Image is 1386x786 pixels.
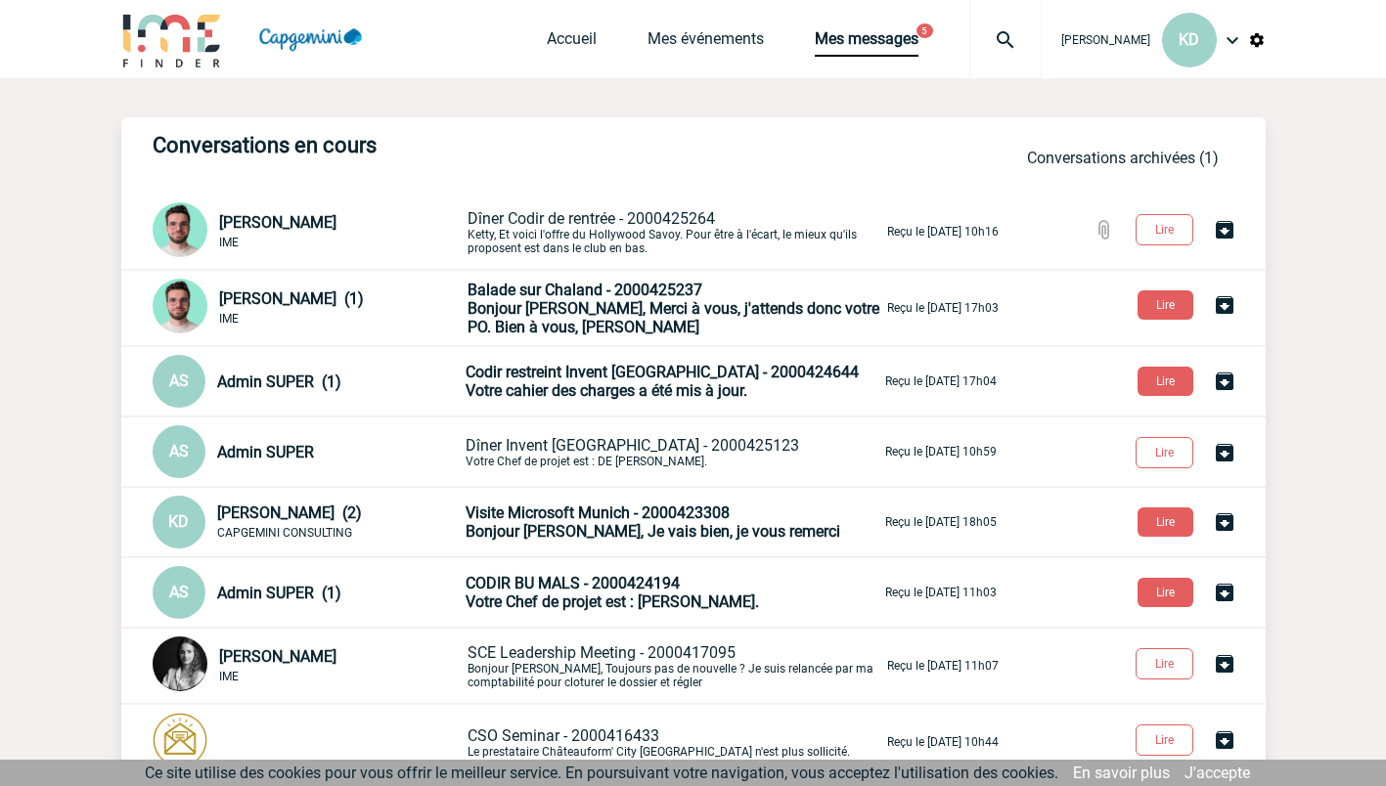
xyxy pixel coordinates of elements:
div: Conversation privée : Client - Agence [153,566,462,619]
span: AS [169,442,189,460]
img: Archiver la conversation [1213,441,1236,464]
span: CODIR BU MALS - 2000424194 [466,574,680,592]
p: Reçu le [DATE] 11h07 [887,659,999,673]
a: Mes événements [648,29,764,57]
span: Admin SUPER (1) [217,584,341,602]
h3: Conversations en cours [153,133,739,157]
span: [PERSON_NAME] (1) [219,289,364,308]
div: Conversation privée : Client - Agence [153,425,462,478]
a: En savoir plus [1073,764,1170,782]
a: Mes messages [815,29,918,57]
a: Lire [1122,294,1213,313]
a: AS Admin SUPER Dîner Invent [GEOGRAPHIC_DATA] - 2000425123Votre Chef de projet est : DE [PERSON_N... [153,441,997,459]
div: Conversation privée : Client - Agence [153,202,464,261]
img: 121547-2.png [153,202,207,257]
span: [PERSON_NAME] (2) [217,503,362,522]
button: Lire [1136,648,1193,679]
a: [PERSON_NAME] IME Dîner Codir de rentrée - 2000425264Ketty, Et voici l'offre du Hollywood Savoy. ... [153,221,999,240]
img: Archiver la conversation [1213,293,1236,317]
span: Visite Microsoft Munich - 2000423308 [466,503,730,522]
a: Lire [1122,582,1213,600]
span: [PERSON_NAME] [219,213,336,232]
button: Lire [1136,724,1193,756]
span: Ce site utilise des cookies pour vous offrir le meilleur service. En poursuivant votre navigation... [145,764,1058,782]
p: Le prestataire Châteauform' City [GEOGRAPHIC_DATA] n'est plus sollicité. [468,726,883,759]
img: Archiver la conversation [1213,581,1236,604]
span: Votre Chef de projet est : [PERSON_NAME]. [466,592,759,611]
p: Votre Chef de projet est : DE [PERSON_NAME]. [466,436,881,468]
span: IME [219,670,239,683]
span: KD [168,512,189,531]
span: Bonjour [PERSON_NAME], Je vais bien, je vous remerci [466,522,840,541]
span: IME [219,236,239,249]
a: AS Admin SUPER (1) Codir restreint Invent [GEOGRAPHIC_DATA] - 2000424644Votre cahier des charges ... [153,371,997,389]
p: Bonjour [PERSON_NAME], Toujours pas de nouvelle ? Je suis relancée par ma comptabilité pour clotu... [468,643,883,689]
span: AS [169,583,189,601]
button: 5 [917,23,933,38]
img: photonotifcontact.png [153,713,207,767]
a: Lire [1120,653,1213,672]
span: KD [1179,30,1199,49]
span: Codir restreint Invent [GEOGRAPHIC_DATA] - 2000424644 [466,363,859,381]
img: 121546-0.jpg [153,636,207,691]
p: Reçu le [DATE] 17h03 [887,301,999,315]
img: IME-Finder [121,12,223,67]
span: Bonjour [PERSON_NAME], Merci à vous, j'attends donc votre PO. Bien à vous, [PERSON_NAME] [468,299,879,336]
span: [PERSON_NAME] [219,647,336,666]
span: IME [219,312,239,326]
p: Reçu le [DATE] 10h16 [887,225,999,239]
span: Dîner Codir de rentrée - 2000425264 [468,209,715,228]
a: Lire [1122,371,1213,389]
span: CAPGEMINI CONSULTING [217,526,352,540]
a: KD [PERSON_NAME] (2) CAPGEMINI CONSULTING Visite Microsoft Munich - 2000423308Bonjour [PERSON_NAM... [153,511,997,530]
a: Lire [1120,219,1213,238]
img: 121547-2.png [153,279,207,333]
button: Lire [1138,578,1193,607]
span: Admin SUPER (1) [217,372,341,391]
span: Votre cahier des charges a été mis à jour. [466,381,747,400]
span: AS [169,371,189,390]
button: Lire [1136,437,1193,468]
p: Reçu le [DATE] 10h44 [887,735,999,749]
div: Conversation privée : Client - Agence [153,355,462,408]
a: Conversations archivées (1) [1027,149,1219,167]
img: Archiver la conversation [1213,370,1236,393]
img: Archiver la conversation [1213,728,1236,752]
p: Reçu le [DATE] 11h03 [885,586,997,599]
span: CSO Seminar - 2000416433 [468,726,659,745]
a: Lire [1120,729,1213,748]
button: Lire [1138,367,1193,396]
img: Archiver la conversation [1213,218,1236,241]
button: Lire [1138,290,1193,320]
div: Conversation privée : Client - Agence [153,636,464,695]
img: Archiver la conversation [1213,652,1236,676]
a: Lire [1120,442,1213,460]
span: Dîner Invent [GEOGRAPHIC_DATA] - 2000425123 [466,436,799,455]
span: Balade sur Chaland - 2000425237 [468,281,702,299]
span: Admin SUPER [217,443,314,461]
button: Lire [1138,507,1193,537]
span: SCE Leadership Meeting - 2000417095 [468,643,736,662]
a: [PERSON_NAME] IME SCE Leadership Meeting - 2000417095Bonjour [PERSON_NAME], Toujours pas de nouve... [153,655,999,674]
a: Lire [1122,511,1213,530]
div: Conversation privée : Client - Agence [153,279,464,337]
img: Archiver la conversation [1213,510,1236,534]
p: Reçu le [DATE] 10h59 [885,445,997,458]
a: CSO Seminar - 2000416433Le prestataire Châteauform' City [GEOGRAPHIC_DATA] n'est plus sollicité. ... [153,731,999,750]
a: AS Admin SUPER (1) CODIR BU MALS - 2000424194Votre Chef de projet est : [PERSON_NAME]. Reçu le [D... [153,582,997,600]
p: Reçu le [DATE] 17h04 [885,374,997,388]
a: J'accepte [1185,764,1250,782]
p: Reçu le [DATE] 18h05 [885,515,997,529]
p: Ketty, Et voici l'offre du Hollywood Savoy. Pour être à l'écart, le mieux qu'ils proposent est da... [468,209,883,255]
span: [PERSON_NAME] [1061,33,1150,47]
div: Conversation privée : Client - Agence [153,713,464,771]
div: Conversation privée : Client - Agence [153,496,462,548]
button: Lire [1136,214,1193,245]
a: Accueil [547,29,597,57]
a: [PERSON_NAME] (1) IME Balade sur Chaland - 2000425237Bonjour [PERSON_NAME], Merci à vous, j'atten... [153,297,999,316]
